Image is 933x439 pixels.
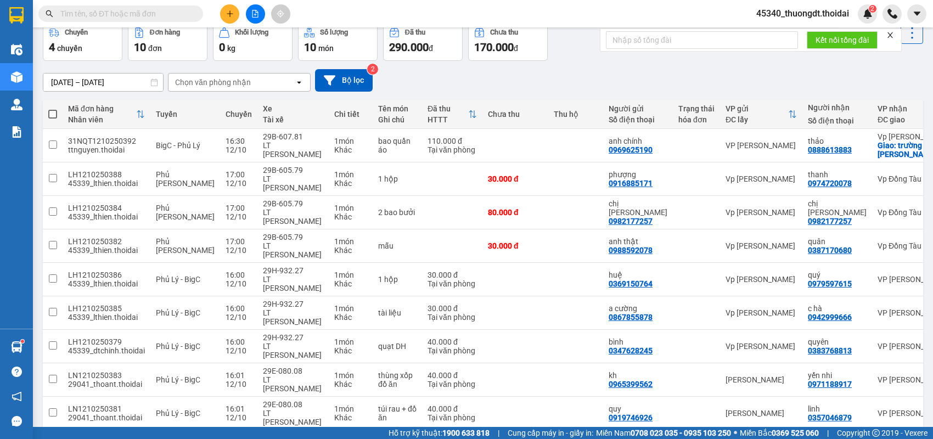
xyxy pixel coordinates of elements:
[367,64,378,75] sup: 2
[10,9,99,44] strong: CÔNG TY TNHH DỊCH VỤ DU LỊCH THỜI ĐẠI
[156,237,215,255] span: Phủ [PERSON_NAME]
[808,179,852,188] div: 0974720078
[726,409,797,418] div: [PERSON_NAME]
[315,69,373,92] button: Bộ lọc
[334,404,367,413] div: 1 món
[606,31,798,49] input: Nhập số tổng đài
[226,246,252,255] div: 12/10
[389,41,429,54] span: 290.000
[226,279,252,288] div: 12/10
[263,104,323,113] div: Xe
[609,271,667,279] div: huệ
[609,313,653,322] div: 0867855878
[128,21,207,61] button: Đơn hàng10đơn
[49,41,55,54] span: 4
[226,110,252,119] div: Chuyến
[156,141,200,150] span: BigC - Phủ Lý
[428,271,477,279] div: 30.000 đ
[378,208,417,217] div: 2 bao bưởi
[428,137,477,145] div: 110.000 đ
[134,41,146,54] span: 10
[226,413,252,422] div: 12/10
[271,4,290,24] button: aim
[808,103,867,112] div: Người nhận
[422,100,482,129] th: Toggle SortBy
[886,31,894,39] span: close
[827,427,829,439] span: |
[156,170,215,188] span: Phủ [PERSON_NAME]
[68,204,145,212] div: LH1210250384
[334,279,367,288] div: Khác
[334,313,367,322] div: Khác
[11,126,23,138] img: solution-icon
[12,391,22,402] span: notification
[405,29,425,36] div: Đã thu
[631,429,731,437] strong: 0708 023 035 - 0935 103 250
[609,170,667,179] div: phượng
[334,179,367,188] div: Khác
[4,39,6,95] img: logo
[609,237,667,246] div: anh thật
[428,313,477,322] div: Tại văn phòng
[726,342,797,351] div: Vp [PERSON_NAME]
[226,137,252,145] div: 16:30
[609,371,667,380] div: kh
[68,115,136,124] div: Nhân viên
[263,400,323,409] div: 29E-080.08
[378,308,417,317] div: tài liệu
[263,208,323,226] div: LT [PERSON_NAME]
[68,304,145,313] div: LH1210250385
[251,10,259,18] span: file-add
[609,337,667,346] div: bình
[508,427,593,439] span: Cung cấp máy in - giấy in:
[378,175,417,183] div: 1 hộp
[726,375,797,384] div: [PERSON_NAME]
[21,340,24,343] sup: 1
[226,337,252,346] div: 16:00
[304,41,316,54] span: 10
[68,246,145,255] div: 45339_lthien.thoidai
[334,137,367,145] div: 1 món
[12,416,22,426] span: message
[68,170,145,179] div: LH1210250388
[226,10,234,18] span: plus
[263,132,323,141] div: 29B-607.81
[46,10,53,18] span: search
[378,137,417,154] div: bao quần áo
[68,413,145,422] div: 29041_thoant.thoidai
[609,104,667,113] div: Người gửi
[726,275,797,284] div: Vp [PERSON_NAME]
[678,104,715,113] div: Trạng thái
[226,145,252,154] div: 12/10
[609,246,653,255] div: 0988592078
[320,29,348,36] div: Số lượng
[226,404,252,413] div: 16:01
[807,31,878,49] button: Kết nối tổng đài
[263,300,323,308] div: 29H-932.27
[334,237,367,246] div: 1 món
[334,346,367,355] div: Khác
[226,179,252,188] div: 12/10
[609,413,653,422] div: 0919746926
[263,266,323,275] div: 29H-932.27
[334,413,367,422] div: Khác
[263,275,323,292] div: LT [PERSON_NAME]
[263,175,323,192] div: LT [PERSON_NAME]
[148,44,162,53] span: đơn
[263,367,323,375] div: 29E-080.08
[808,371,867,380] div: yến nhi
[726,308,797,317] div: Vp [PERSON_NAME]
[334,380,367,389] div: Khác
[263,409,323,426] div: LT [PERSON_NAME]
[870,5,874,13] span: 2
[263,199,323,208] div: 29B-605.79
[68,137,145,145] div: 31NQT1210250392
[68,237,145,246] div: LH1210250382
[226,313,252,322] div: 12/10
[488,241,543,250] div: 30.000 đ
[609,115,667,124] div: Số điện thoại
[429,44,433,53] span: đ
[226,371,252,380] div: 16:01
[263,115,323,124] div: Tài xế
[334,371,367,380] div: 1 món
